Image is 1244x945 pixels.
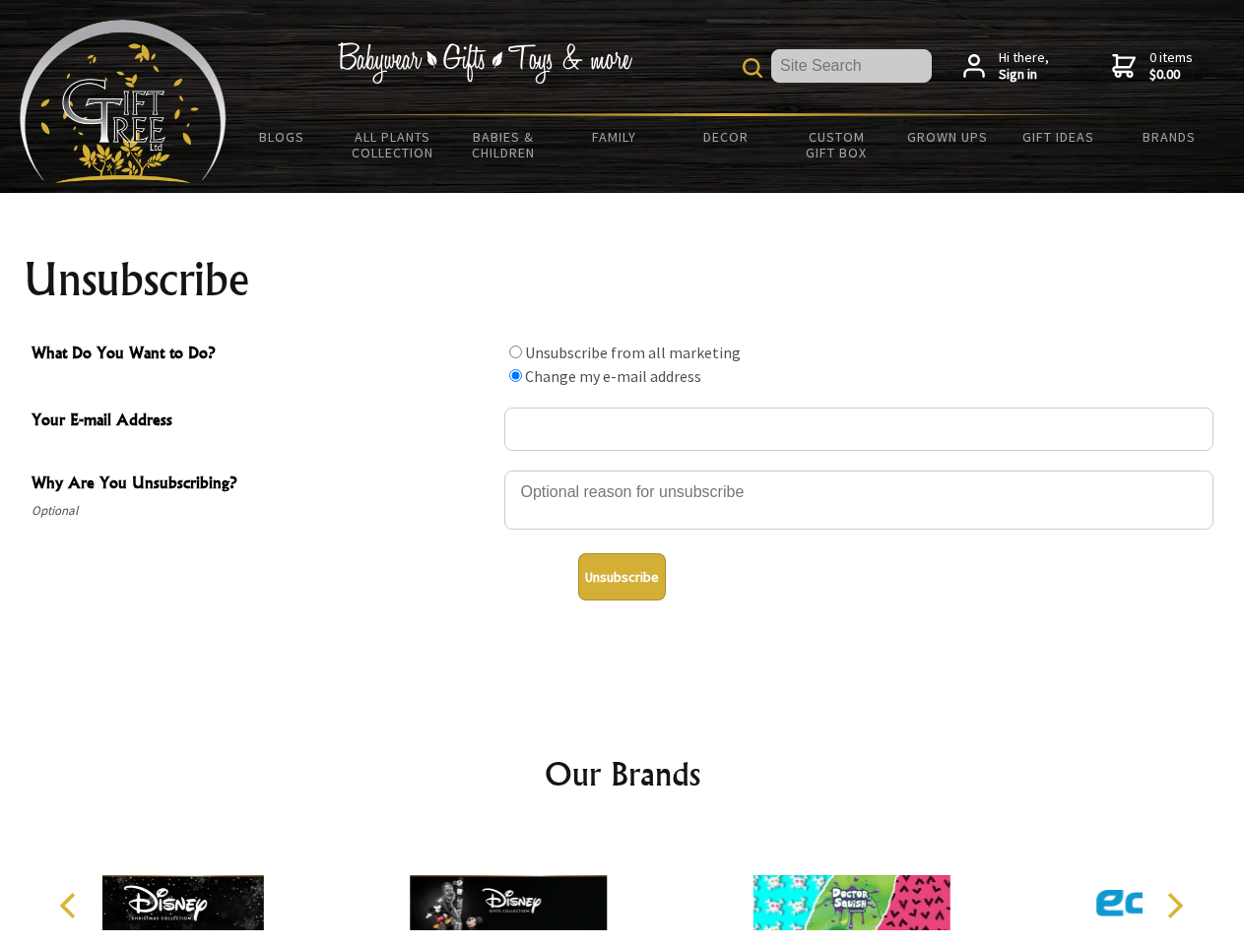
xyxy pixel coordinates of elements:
[338,116,449,173] a: All Plants Collection
[1149,48,1193,84] span: 0 items
[670,116,781,157] a: Decor
[559,116,671,157] a: Family
[448,116,559,173] a: Babies & Children
[32,471,494,499] span: Why Are You Unsubscribing?
[1003,116,1114,157] a: Gift Ideas
[771,49,932,83] input: Site Search
[999,49,1049,84] span: Hi there,
[578,553,666,600] button: Unsubscribe
[1114,116,1225,157] a: Brands
[504,471,1213,530] textarea: Why Are You Unsubscribing?
[1152,884,1196,927] button: Next
[39,750,1206,797] h2: Our Brands
[743,58,762,78] img: product search
[509,346,522,358] input: What Do You Want to Do?
[32,408,494,436] span: Your E-mail Address
[999,66,1049,84] strong: Sign in
[337,42,632,84] img: Babywear - Gifts - Toys & more
[49,884,93,927] button: Previous
[963,49,1049,84] a: Hi there,Sign in
[504,408,1213,451] input: Your E-mail Address
[32,499,494,523] span: Optional
[525,343,741,362] label: Unsubscribe from all marketing
[227,116,338,157] a: BLOGS
[32,341,494,369] span: What Do You Want to Do?
[525,366,701,386] label: Change my e-mail address
[891,116,1003,157] a: Grown Ups
[1112,49,1193,84] a: 0 items$0.00
[509,369,522,382] input: What Do You Want to Do?
[24,256,1221,303] h1: Unsubscribe
[781,116,892,173] a: Custom Gift Box
[1149,66,1193,84] strong: $0.00
[20,20,227,183] img: Babyware - Gifts - Toys and more...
